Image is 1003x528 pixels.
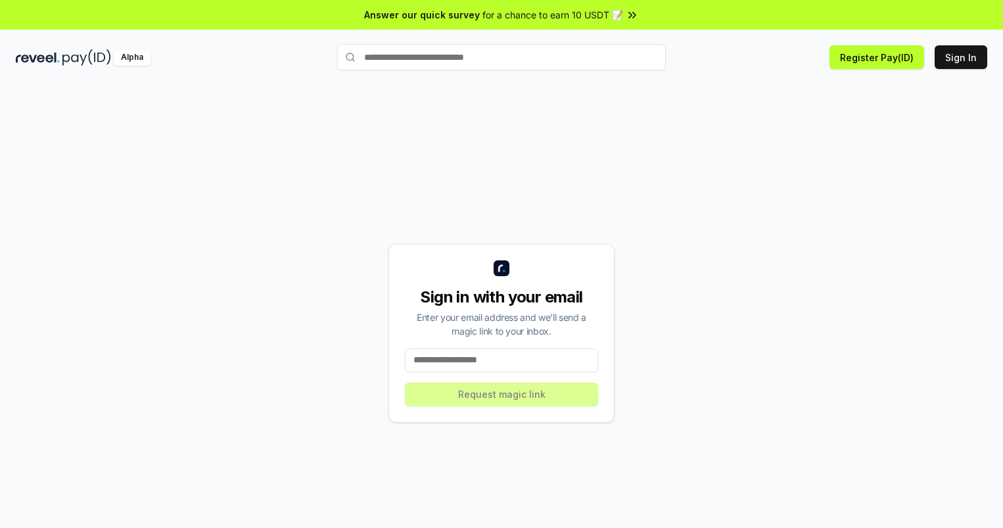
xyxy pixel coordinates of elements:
img: reveel_dark [16,49,60,66]
button: Sign In [935,45,987,69]
span: Answer our quick survey [364,8,480,22]
button: Register Pay(ID) [829,45,924,69]
img: logo_small [494,260,509,276]
div: Enter your email address and we’ll send a magic link to your inbox. [405,310,598,338]
span: for a chance to earn 10 USDT 📝 [482,8,623,22]
img: pay_id [62,49,111,66]
div: Alpha [114,49,151,66]
div: Sign in with your email [405,287,598,308]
